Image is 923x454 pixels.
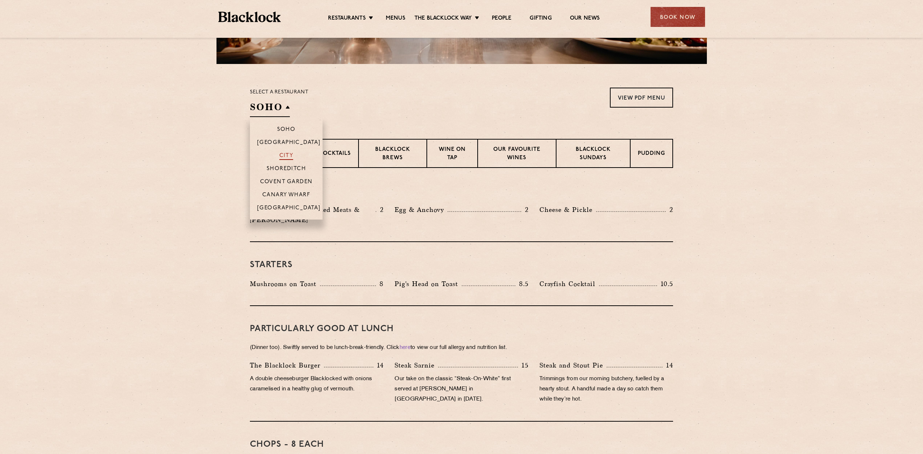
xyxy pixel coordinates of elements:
a: Restaurants [328,15,366,23]
a: Our News [570,15,600,23]
p: Shoreditch [267,166,306,173]
a: View PDF Menu [610,88,673,108]
p: Blacklock Sundays [564,146,623,163]
a: People [492,15,511,23]
a: Menus [386,15,405,23]
a: Gifting [530,15,551,23]
p: 2 [666,205,673,214]
p: Our take on the classic “Steak-On-White” first served at [PERSON_NAME] in [GEOGRAPHIC_DATA] in [D... [394,374,528,405]
a: here [400,345,410,350]
p: 2 [376,205,384,214]
p: Pig's Head on Toast [394,279,462,289]
p: Select a restaurant [250,88,308,97]
p: [GEOGRAPHIC_DATA] [257,140,321,147]
p: Canary Wharf [262,192,310,199]
p: (Dinner too). Swiftly served to be lunch-break-friendly. Click to view our full allergy and nutri... [250,343,673,353]
p: 2 [521,205,529,214]
p: A double cheeseburger Blacklocked with onions caramelised in a healthy glug of vermouth. [250,374,384,394]
img: BL_Textured_Logo-footer-cropped.svg [218,12,281,22]
p: 8.5 [515,279,529,289]
p: 15 [518,361,529,370]
p: City [279,153,294,160]
p: 10.5 [657,279,673,289]
h3: Chops - 8 each [250,440,673,449]
p: Our favourite wines [485,146,548,163]
a: The Blacklock Way [414,15,472,23]
p: Trimmings from our morning butchery, fuelled by a hearty stout. A handful made a day so catch the... [539,374,673,405]
p: Steak Sarnie [394,360,438,370]
p: 14 [373,361,384,370]
p: [GEOGRAPHIC_DATA] [257,205,321,212]
p: Cheese & Pickle [539,205,596,215]
h3: Starters [250,260,673,270]
p: Pudding [638,150,665,159]
p: Steak and Stout Pie [539,360,607,370]
p: 14 [663,361,673,370]
p: Crayfish Cocktail [539,279,599,289]
p: The Blacklock Burger [250,360,324,370]
h2: SOHO [250,101,290,117]
p: Mushrooms on Toast [250,279,320,289]
p: Soho [277,126,296,134]
h3: PARTICULARLY GOOD AT LUNCH [250,324,673,334]
div: Book Now [651,7,705,27]
p: Wine on Tap [434,146,470,163]
p: Covent Garden [260,179,313,186]
p: Blacklock Brews [366,146,419,163]
p: Cocktails [319,150,351,159]
p: Egg & Anchovy [394,205,448,215]
h3: Pre Chop Bites [250,186,673,196]
p: 8 [376,279,384,289]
